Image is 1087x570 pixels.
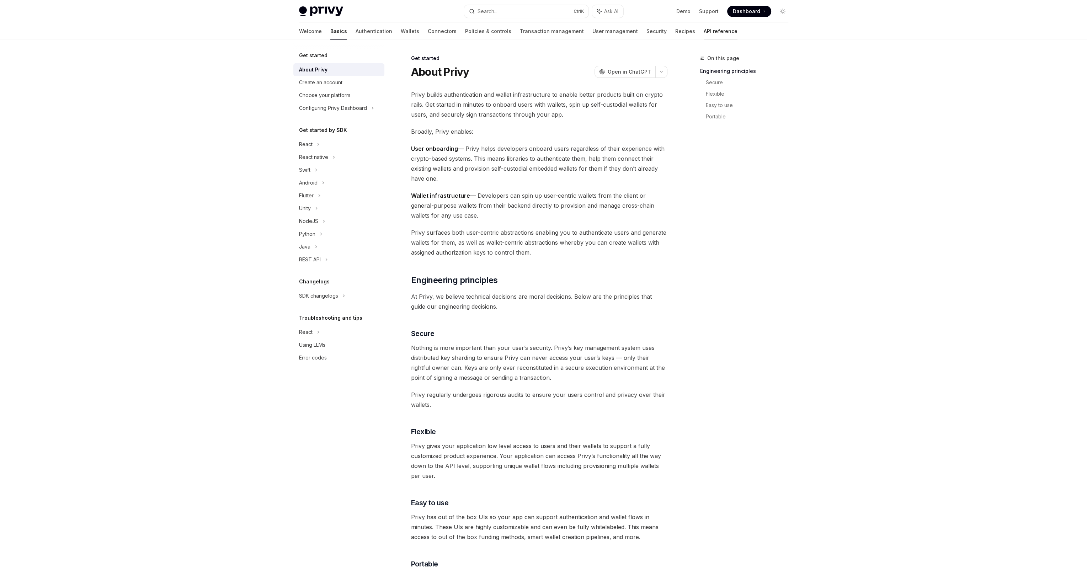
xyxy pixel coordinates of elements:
a: Engineering principles [700,65,794,77]
div: Choose your platform [299,91,350,100]
div: NodeJS [299,217,318,225]
div: React [299,328,313,336]
h5: Get started [299,51,327,60]
span: Easy to use [411,498,449,508]
div: Create an account [299,78,342,87]
span: Privy surfaces both user-centric abstractions enabling you to authenticate users and generate wal... [411,228,667,257]
div: Using LLMs [299,341,325,349]
a: Create an account [293,76,384,89]
a: Connectors [428,23,457,40]
h1: About Privy [411,65,469,78]
span: Broadly, Privy enables: [411,127,667,137]
span: Privy has out of the box UIs so your app can support authentication and wallet flows in minutes. ... [411,512,667,542]
span: On this page [707,54,739,63]
a: Basics [330,23,347,40]
span: Ctrl K [574,9,584,14]
div: Unity [299,204,311,213]
span: Nothing is more important than your user’s security. Privy’s key management system uses distribut... [411,343,667,383]
div: About Privy [299,65,327,74]
div: Java [299,243,310,251]
span: Ask AI [604,8,618,15]
a: Wallets [401,23,419,40]
span: Open in ChatGPT [608,68,651,75]
a: Recipes [675,23,695,40]
div: Swift [299,166,310,174]
a: Authentication [356,23,392,40]
div: Search... [478,7,497,16]
span: Portable [411,559,438,569]
span: Dashboard [733,8,760,15]
div: Error codes [299,353,327,362]
div: Get started [411,55,667,62]
span: At Privy, we believe technical decisions are moral decisions. Below are the principles that guide... [411,292,667,311]
a: Easy to use [706,100,794,111]
a: Choose your platform [293,89,384,102]
div: SDK changelogs [299,292,338,300]
a: Portable [706,111,794,122]
strong: User onboarding [411,145,458,152]
span: Engineering principles [411,275,498,286]
div: React [299,140,313,149]
span: Privy regularly undergoes rigorous audits to ensure your users control and privacy over their wal... [411,390,667,410]
a: Demo [676,8,691,15]
a: User management [592,23,638,40]
button: Search...CtrlK [464,5,588,18]
a: Using LLMs [293,339,384,351]
a: Welcome [299,23,322,40]
h5: Get started by SDK [299,126,347,134]
a: API reference [704,23,737,40]
a: Dashboard [727,6,771,17]
span: — Developers can spin up user-centric wallets from the client or general-purpose wallets from the... [411,191,667,220]
div: Android [299,179,318,187]
div: REST API [299,255,321,264]
button: Open in ChatGPT [595,66,655,78]
img: light logo [299,6,343,16]
strong: Wallet infrastructure [411,192,470,199]
a: Error codes [293,351,384,364]
a: Secure [706,77,794,88]
div: React native [299,153,328,161]
span: Secure [411,329,435,339]
a: Transaction management [520,23,584,40]
span: Flexible [411,427,436,437]
div: Python [299,230,315,238]
span: Privy builds authentication and wallet infrastructure to enable better products built on crypto r... [411,90,667,119]
h5: Changelogs [299,277,330,286]
a: Security [646,23,667,40]
a: Flexible [706,88,794,100]
a: Policies & controls [465,23,511,40]
div: Flutter [299,191,314,200]
h5: Troubleshooting and tips [299,314,362,322]
span: — Privy helps developers onboard users regardless of their experience with crypto-based systems. ... [411,144,667,183]
div: Configuring Privy Dashboard [299,104,367,112]
button: Toggle dark mode [777,6,788,17]
span: Privy gives your application low level access to users and their wallets to support a fully custo... [411,441,667,481]
a: About Privy [293,63,384,76]
button: Ask AI [592,5,623,18]
a: Support [699,8,719,15]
